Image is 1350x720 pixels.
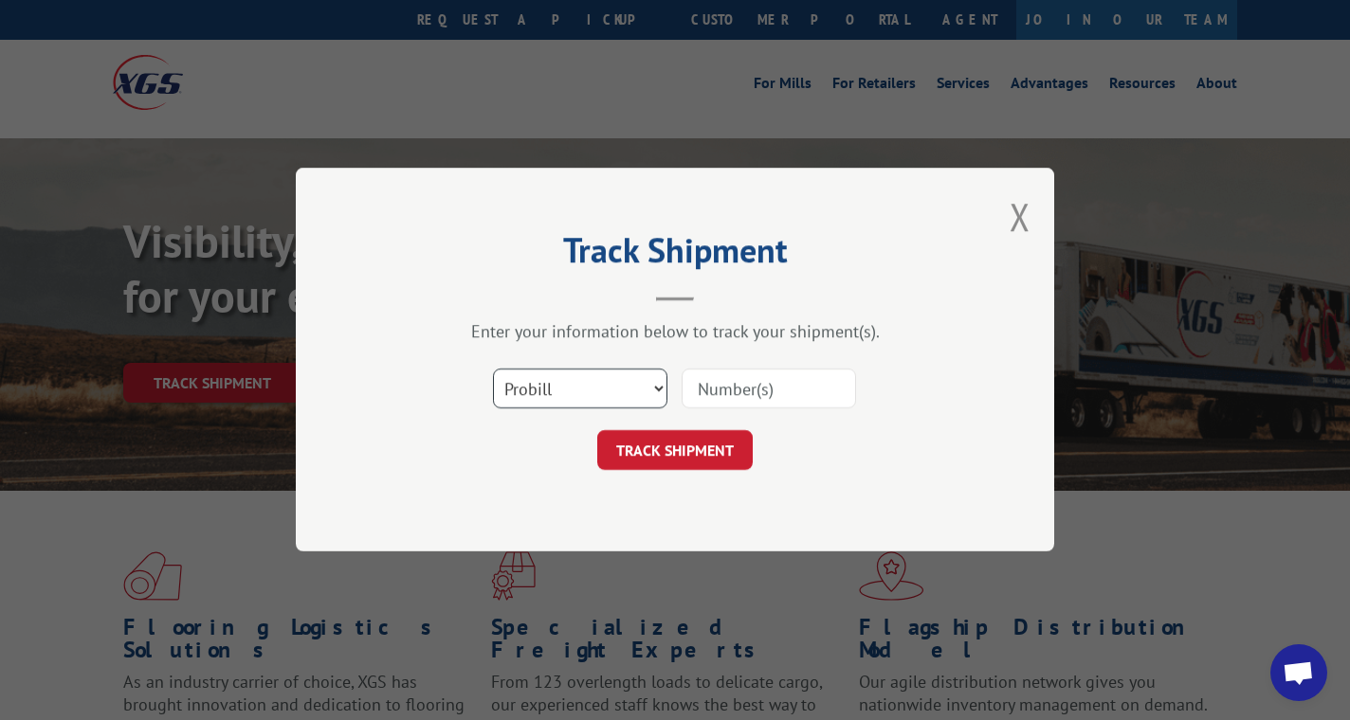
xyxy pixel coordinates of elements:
button: Close modal [1010,191,1031,242]
button: TRACK SHIPMENT [597,431,753,471]
h2: Track Shipment [391,237,959,273]
input: Number(s) [682,369,856,409]
div: Enter your information below to track your shipment(s). [391,321,959,343]
a: Open chat [1270,644,1327,701]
